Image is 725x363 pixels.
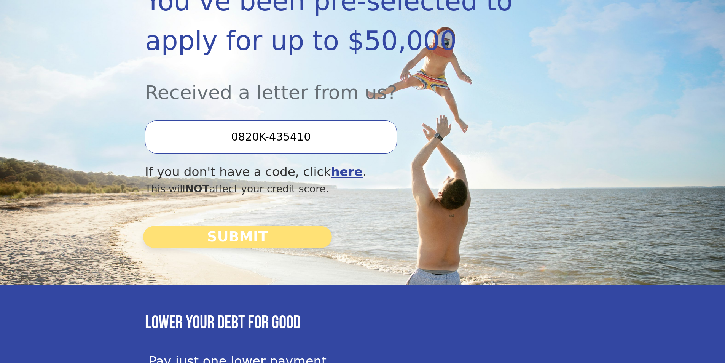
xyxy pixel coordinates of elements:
a: here [331,165,363,179]
div: If you don't have a code, click . [145,163,515,181]
input: Enter your Offer Code: [145,120,397,153]
button: SUBMIT [143,226,332,248]
span: NOT [185,183,209,195]
div: This will affect your credit score. [145,181,515,197]
div: Received a letter from us? [145,61,515,107]
h3: Lower your debt for good [145,312,580,334]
